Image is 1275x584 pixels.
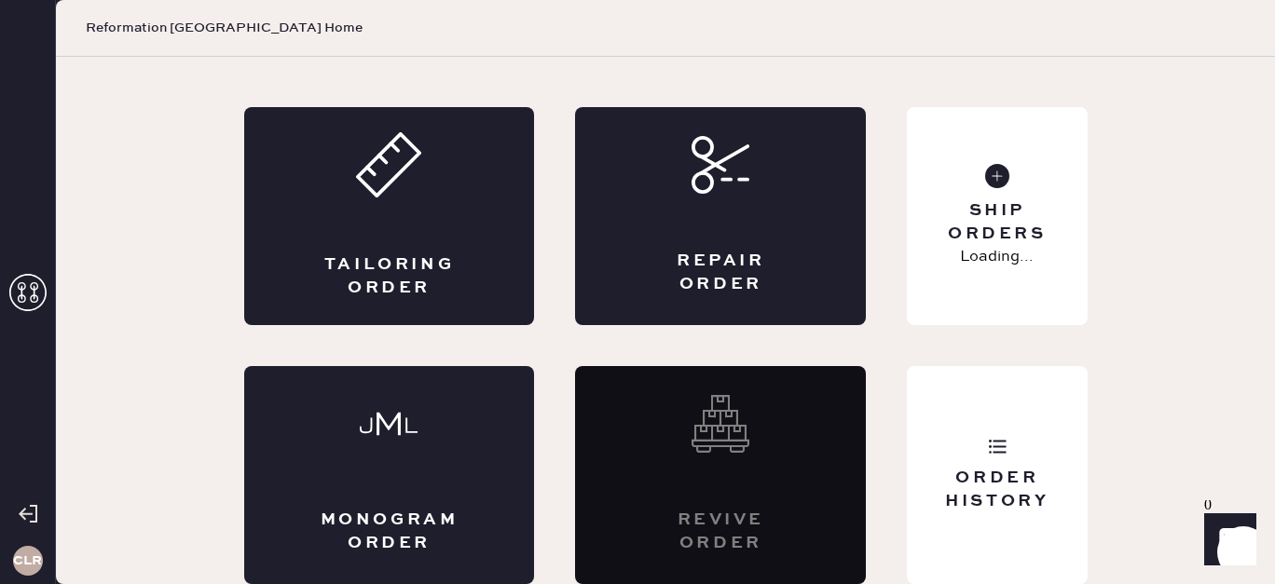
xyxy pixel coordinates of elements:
div: Tailoring Order [319,253,460,300]
p: Loading... [960,246,1034,268]
iframe: Front Chat [1186,500,1267,580]
div: Interested? Contact us at care@hemster.co [575,366,866,584]
div: Monogram Order [319,509,460,555]
div: Repair Order [650,250,791,296]
div: Order History [922,467,1072,513]
div: Revive order [650,509,791,555]
span: Reformation [GEOGRAPHIC_DATA] Home [86,19,363,37]
h3: CLR [13,554,42,567]
div: Ship Orders [922,199,1072,246]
